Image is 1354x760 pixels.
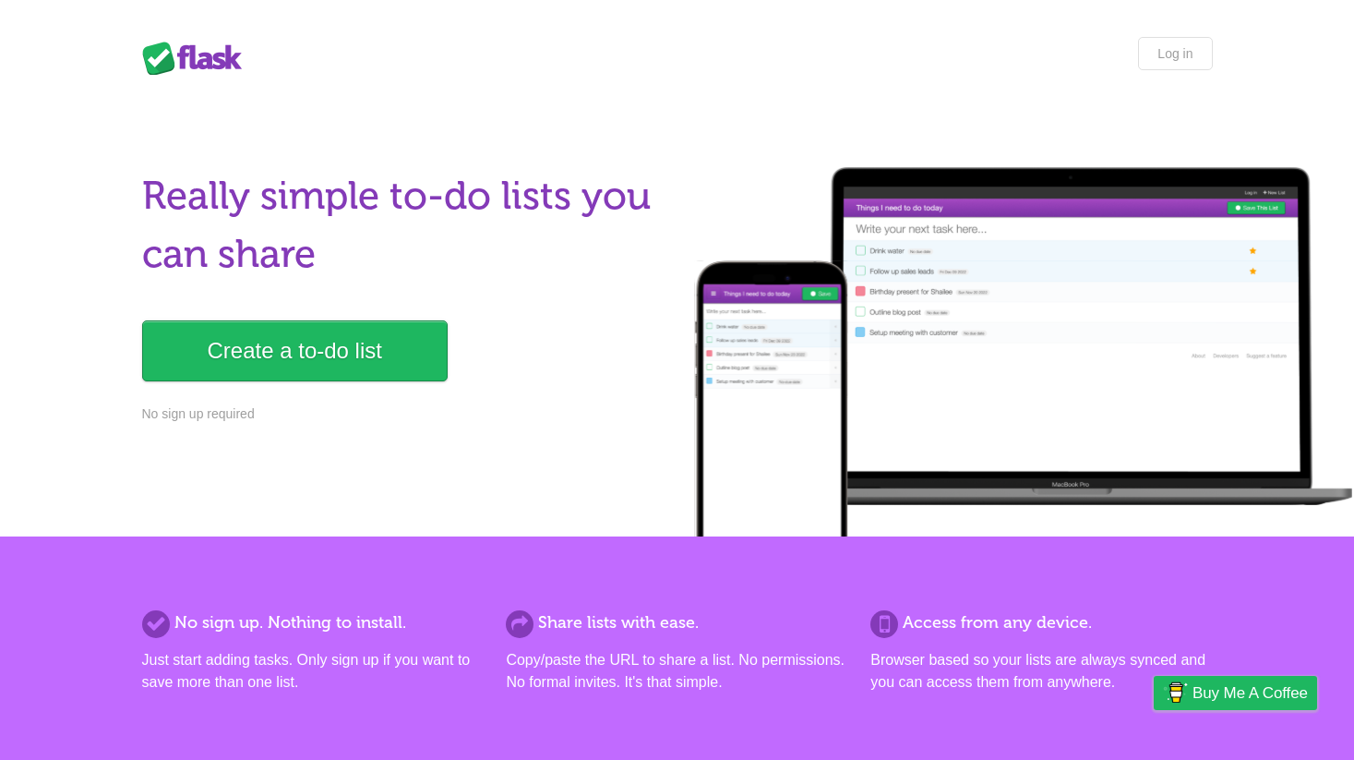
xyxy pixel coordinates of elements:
p: No sign up required [142,404,666,424]
span: Buy me a coffee [1192,677,1308,709]
h2: No sign up. Nothing to install. [142,610,484,635]
a: Log in [1138,37,1212,70]
h2: Share lists with ease. [506,610,847,635]
a: Buy me a coffee [1154,676,1317,710]
p: Just start adding tasks. Only sign up if you want to save more than one list. [142,649,484,694]
h1: Really simple to-do lists you can share [142,167,666,283]
p: Copy/paste the URL to share a list. No permissions. No formal invites. It's that simple. [506,649,847,694]
img: Buy me a coffee [1163,677,1188,708]
a: Create a to-do list [142,320,448,381]
p: Browser based so your lists are always synced and you can access them from anywhere. [870,649,1212,694]
h2: Access from any device. [870,610,1212,635]
div: Flask Lists [142,42,253,75]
